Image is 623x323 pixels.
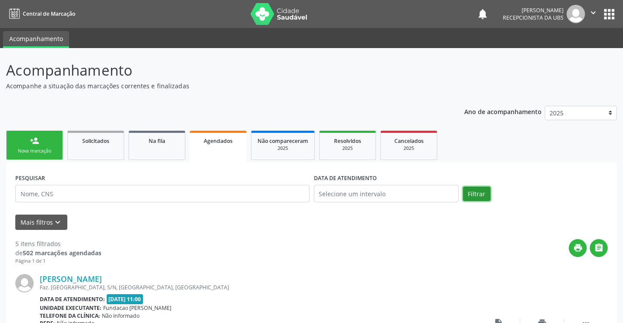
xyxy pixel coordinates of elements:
[40,304,101,312] b: Unidade executante:
[503,7,564,14] div: [PERSON_NAME]
[258,137,308,145] span: Não compareceram
[149,137,165,145] span: Na fila
[567,5,585,23] img: img
[573,243,583,253] i: print
[585,5,602,23] button: 
[15,257,101,265] div: Página 1 de 1
[314,171,377,185] label: DATA DE ATENDIMENTO
[6,7,75,21] a: Central de Marcação
[15,185,310,202] input: Nome, CNS
[82,137,109,145] span: Solicitados
[6,81,434,90] p: Acompanhe a situação das marcações correntes e finalizadas
[503,14,564,21] span: Recepcionista da UBS
[6,59,434,81] p: Acompanhamento
[464,106,542,117] p: Ano de acompanhamento
[13,148,56,154] div: Nova marcação
[326,145,369,152] div: 2025
[103,304,171,312] span: Fundacao [PERSON_NAME]
[102,312,139,320] span: Não informado
[15,171,45,185] label: PESQUISAR
[15,215,67,230] button: Mais filtroskeyboard_arrow_down
[30,136,39,146] div: person_add
[15,248,101,257] div: de
[258,145,308,152] div: 2025
[23,10,75,17] span: Central de Marcação
[3,31,69,48] a: Acompanhamento
[602,7,617,22] button: apps
[569,239,587,257] button: print
[15,239,101,248] div: 5 itens filtrados
[314,185,459,202] input: Selecione um intervalo
[40,295,105,303] b: Data de atendimento:
[394,137,424,145] span: Cancelados
[334,137,361,145] span: Resolvidos
[23,249,101,257] strong: 502 marcações agendadas
[40,274,102,284] a: [PERSON_NAME]
[107,294,143,304] span: [DATE] 11:00
[590,239,608,257] button: 
[463,187,491,201] button: Filtrar
[40,312,100,320] b: Telefone da clínica:
[40,284,477,291] div: Faz. [GEOGRAPHIC_DATA], S/N, [GEOGRAPHIC_DATA], [GEOGRAPHIC_DATA]
[15,274,34,292] img: img
[53,218,63,227] i: keyboard_arrow_down
[588,8,598,17] i: 
[204,137,233,145] span: Agendados
[477,8,489,20] button: notifications
[387,145,431,152] div: 2025
[594,243,604,253] i: 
